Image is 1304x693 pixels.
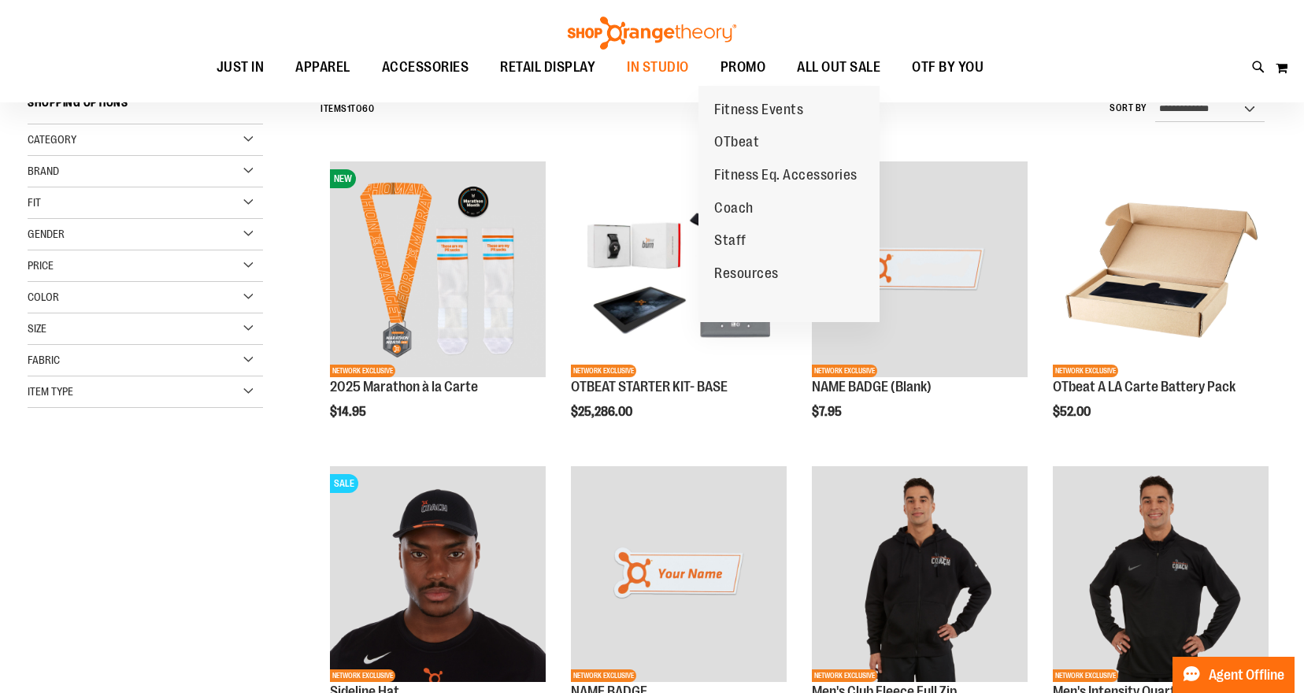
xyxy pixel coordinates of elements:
[714,134,759,154] span: OTbeat
[1110,102,1147,115] label: Sort By
[565,17,739,50] img: Shop Orangetheory
[28,165,59,177] span: Brand
[714,167,858,187] span: Fitness Eq. Accessories
[347,103,351,114] span: 1
[714,232,746,252] span: Staff
[571,161,787,380] a: OTBEAT STARTER KIT- BASENETWORK EXCLUSIVE
[330,466,546,684] a: Sideline Hat primary imageSALENETWORK EXCLUSIVE
[330,161,546,377] img: 2025 Marathon à la Carte
[330,474,358,493] span: SALE
[322,154,554,459] div: product
[500,50,595,85] span: RETAIL DISPLAY
[1053,161,1269,377] img: Product image for OTbeat A LA Carte Battery Pack
[912,50,984,85] span: OTF BY YOU
[1053,405,1093,419] span: $52.00
[812,669,877,682] span: NETWORK EXCLUSIVE
[1053,669,1118,682] span: NETWORK EXCLUSIVE
[28,385,73,398] span: Item Type
[330,365,395,377] span: NETWORK EXCLUSIVE
[812,405,844,419] span: $7.95
[571,161,787,377] img: OTBEAT STARTER KIT- BASE
[330,669,395,682] span: NETWORK EXCLUSIVE
[1209,668,1284,683] span: Agent Offline
[714,200,754,220] span: Coach
[571,466,787,682] img: Product image for NAME BADGE
[1053,161,1269,380] a: Product image for OTbeat A LA Carte Battery PackNETWORK EXCLUSIVE
[1053,379,1235,395] a: OTbeat A LA Carte Battery Pack
[28,322,46,335] span: Size
[28,259,54,272] span: Price
[28,89,263,124] strong: Shopping Options
[330,405,369,419] span: $14.95
[812,466,1028,684] a: OTF Mens Coach FA23 Club Fleece Full Zip - Black primary imageNETWORK EXCLUSIVE
[627,50,689,85] span: IN STUDIO
[571,466,787,684] a: Product image for NAME BADGENETWORK EXCLUSIVE
[28,133,76,146] span: Category
[1172,657,1295,693] button: Agent Offline
[382,50,469,85] span: ACCESSORIES
[797,50,880,85] span: ALL OUT SALE
[812,365,877,377] span: NETWORK EXCLUSIVE
[1045,154,1276,459] div: product
[563,154,795,459] div: product
[571,405,635,419] span: $25,286.00
[714,265,779,285] span: Resources
[571,379,728,395] a: OTBEAT STARTER KIT- BASE
[571,365,636,377] span: NETWORK EXCLUSIVE
[28,228,65,240] span: Gender
[714,102,803,121] span: Fitness Events
[330,466,546,682] img: Sideline Hat primary image
[28,291,59,303] span: Color
[812,379,932,395] a: NAME BADGE (Blank)
[330,161,546,380] a: 2025 Marathon à la CarteNEWNETWORK EXCLUSIVE
[571,669,636,682] span: NETWORK EXCLUSIVE
[804,154,1035,459] div: product
[28,196,41,209] span: Fit
[1053,365,1118,377] span: NETWORK EXCLUSIVE
[28,354,60,366] span: Fabric
[812,466,1028,682] img: OTF Mens Coach FA23 Club Fleece Full Zip - Black primary image
[812,161,1028,380] a: NAME BADGE (Blank)NETWORK EXCLUSIVE
[812,161,1028,377] img: NAME BADGE (Blank)
[1053,466,1269,682] img: OTF Mens Coach FA23 Intensity Quarter Zip - Black primary image
[362,103,374,114] span: 60
[330,169,356,188] span: NEW
[721,50,766,85] span: PROMO
[1053,466,1269,684] a: OTF Mens Coach FA23 Intensity Quarter Zip - Black primary imageNETWORK EXCLUSIVE
[295,50,350,85] span: APPAREL
[320,97,374,121] h2: Items to
[330,379,478,395] a: 2025 Marathon à la Carte
[217,50,265,85] span: JUST IN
